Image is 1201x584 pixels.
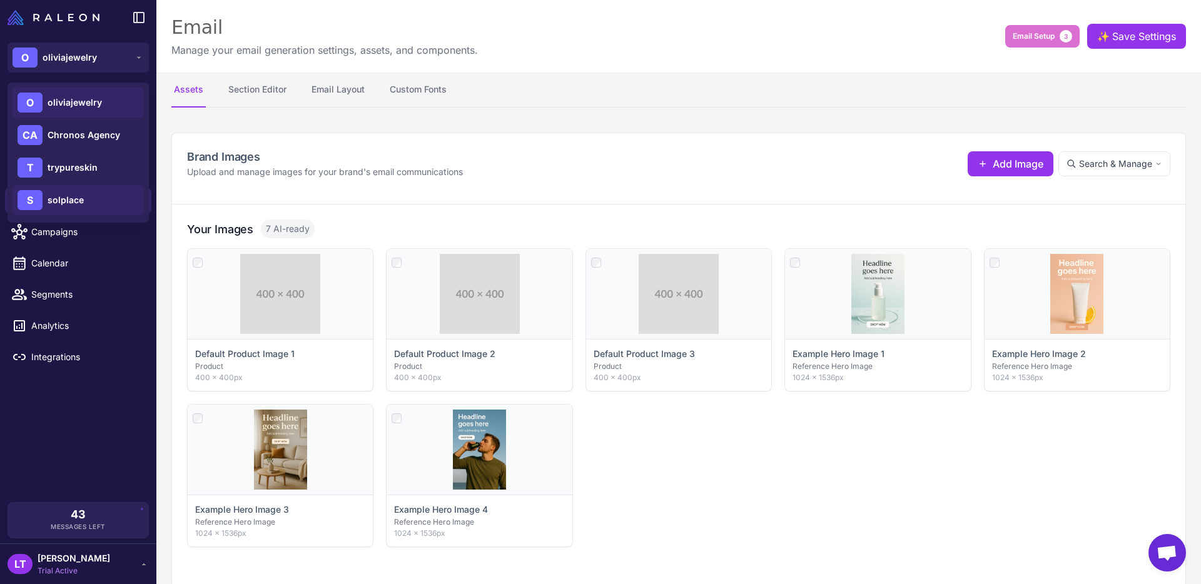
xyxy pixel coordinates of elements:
button: Section Editor [226,73,289,108]
a: Analytics [5,313,151,339]
p: Product [594,361,764,372]
a: Segments [5,281,151,308]
a: Chats [5,125,151,151]
span: Email Setup [1013,31,1055,42]
p: 400 × 400px [195,372,365,383]
p: Default Product Image 1 [195,347,295,361]
p: 1024 × 1536px [394,528,564,539]
p: Manage your email generation settings, assets, and components. [171,43,478,58]
a: Integrations [5,344,151,370]
span: Trial Active [38,565,110,576]
p: Upload and manage images for your brand's email communications [187,165,463,179]
span: Segments [31,288,141,301]
p: Example Hero Image 1 [793,347,884,361]
button: Add Image [968,151,1053,176]
span: Campaigns [31,225,141,239]
div: Email [171,15,478,40]
p: Reference Hero Image [394,516,564,528]
span: Calendar [31,256,141,270]
span: 7 AI-ready [261,219,315,238]
p: Default Product Image 2 [394,347,495,361]
span: [PERSON_NAME] [38,551,110,565]
button: Custom Fonts [387,73,449,108]
p: Example Hero Image 3 [195,503,289,516]
span: Analytics [31,319,141,333]
p: Reference Hero Image [195,516,365,528]
span: Integrations [31,350,141,364]
span: solplace [48,193,84,207]
a: Campaigns [5,219,151,245]
div: CA [18,125,43,145]
div: Open chat [1148,534,1186,571]
div: O [13,48,38,68]
span: Messages Left [51,522,106,531]
p: 1024 × 1536px [992,372,1162,383]
button: Ooliviajewelry [8,43,149,73]
p: 1024 × 1536px [195,528,365,539]
h3: Your Images [187,221,253,238]
img: Raleon Logo [8,10,99,25]
p: 1024 × 1536px [793,372,963,383]
p: Example Hero Image 4 [394,503,488,516]
button: ✨Save Settings [1087,24,1186,49]
span: oliviajewelry [43,51,97,64]
a: Email Design [5,188,151,214]
span: ✨ [1097,29,1107,39]
p: Product [394,361,564,372]
span: trypureskin [48,161,98,174]
p: Product [195,361,365,372]
p: Example Hero Image 2 [992,347,1086,361]
span: Chronos Agency [48,128,120,142]
p: 400 × 400px [594,372,764,383]
p: Reference Hero Image [992,361,1162,372]
p: 400 × 400px [394,372,564,383]
button: Email Layout [309,73,367,108]
div: S [18,190,43,210]
div: O [18,93,43,113]
span: Add Image [993,156,1043,171]
a: Calendar [5,250,151,276]
button: Email Setup3 [1005,25,1080,48]
button: Search & Manage [1058,151,1170,176]
p: Reference Hero Image [793,361,963,372]
div: T [18,158,43,178]
span: 3 [1060,30,1072,43]
span: 43 [71,509,86,520]
a: Raleon Logo [8,10,104,25]
h2: Brand Images [187,148,463,165]
button: Assets [171,73,206,108]
a: Knowledge [5,156,151,183]
span: oliviajewelry [48,96,102,109]
div: LT [8,554,33,574]
span: Search & Manage [1079,157,1152,171]
p: Default Product Image 3 [594,347,695,361]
